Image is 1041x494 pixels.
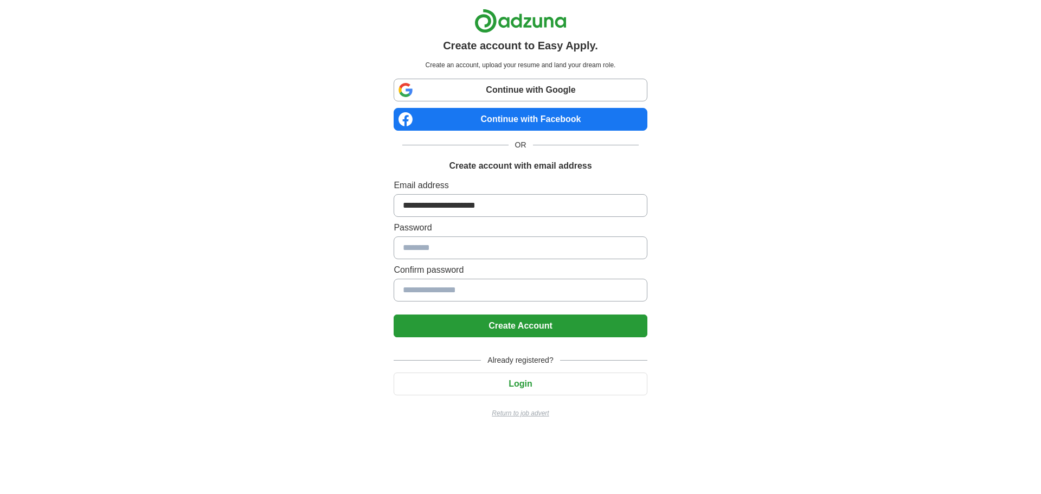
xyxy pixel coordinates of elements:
[394,264,647,277] label: Confirm password
[474,9,567,33] img: Adzuna logo
[394,79,647,101] a: Continue with Google
[449,159,592,172] h1: Create account with email address
[394,221,647,234] label: Password
[394,373,647,395] button: Login
[394,108,647,131] a: Continue with Facebook
[396,60,645,70] p: Create an account, upload your resume and land your dream role.
[394,315,647,337] button: Create Account
[394,379,647,388] a: Login
[443,37,598,54] h1: Create account to Easy Apply.
[481,355,560,366] span: Already registered?
[394,408,647,418] a: Return to job advert
[509,139,533,151] span: OR
[394,179,647,192] label: Email address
